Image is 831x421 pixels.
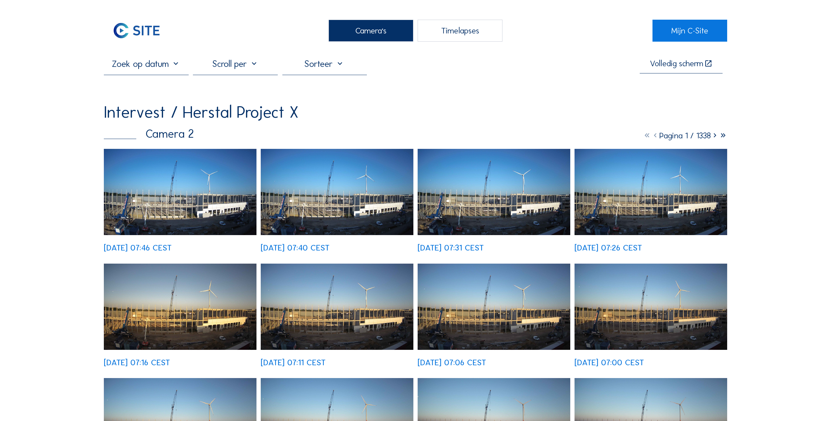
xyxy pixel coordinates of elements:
[261,358,326,367] div: [DATE] 07:11 CEST
[652,20,727,42] a: Mijn C-Site
[261,264,413,350] img: image_52483769
[575,264,727,350] img: image_52483377
[659,130,711,141] span: Pagina 1 / 1338
[104,58,189,69] input: Zoek op datum 󰅀
[575,149,727,235] img: image_52484185
[104,264,256,350] img: image_52483910
[104,358,170,367] div: [DATE] 07:16 CEST
[575,244,642,252] div: [DATE] 07:26 CEST
[575,358,644,367] div: [DATE] 07:00 CEST
[418,358,486,367] div: [DATE] 07:06 CEST
[261,149,413,235] img: image_52484438
[418,244,484,252] div: [DATE] 07:31 CEST
[418,264,570,350] img: image_52483624
[104,128,194,140] div: Camera 2
[104,104,298,120] div: Intervest / Herstal Project X
[329,20,413,42] div: Camera's
[104,20,179,42] a: C-SITE Logo
[650,59,703,68] div: Volledig scherm
[104,20,169,42] img: C-SITE Logo
[418,20,502,42] div: Timelapses
[104,149,256,235] img: image_52484703
[104,244,172,252] div: [DATE] 07:46 CEST
[418,149,570,235] img: image_52484317
[261,244,330,252] div: [DATE] 07:40 CEST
